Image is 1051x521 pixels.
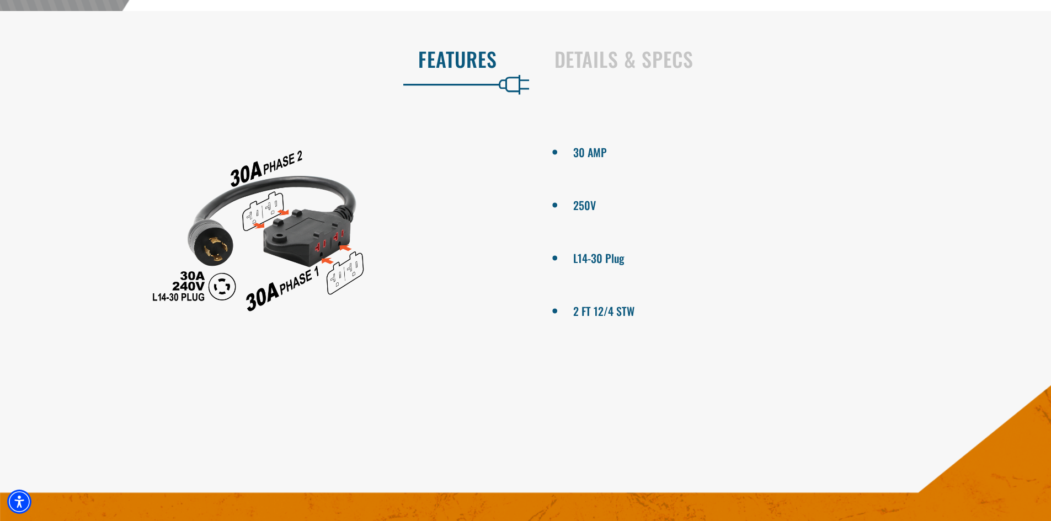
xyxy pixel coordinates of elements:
li: 30 AMP [573,141,1013,161]
li: 2 FT 12/4 STW [573,300,1013,320]
h2: Details & Specs [554,47,1028,71]
li: L14-30 Plug [573,247,1013,267]
h2: Features [23,47,497,71]
div: Accessibility Menu [7,490,31,514]
li: 250V [573,194,1013,214]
